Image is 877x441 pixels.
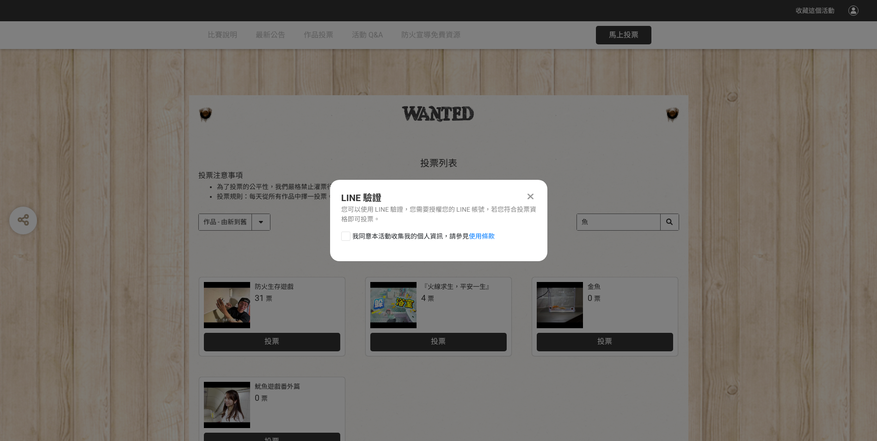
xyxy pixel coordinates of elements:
[261,395,268,402] span: 票
[597,337,612,346] span: 投票
[208,31,237,39] span: 比賽說明
[431,337,446,346] span: 投票
[594,295,601,302] span: 票
[341,191,536,205] div: LINE 驗證
[198,158,679,169] h1: 投票列表
[401,21,460,49] a: 防火宣導免費資源
[217,182,679,192] li: 為了投票的公平性，我們嚴格禁止灌票行為，所有投票者皆需經過 LINE 登入認證。
[199,277,345,356] a: 防火生存遊戲31票投票
[577,214,679,230] input: 搜尋作品
[341,205,536,224] div: 您可以使用 LINE 驗證，您需要授權您的 LINE 帳號，若您符合投票資格即可投票。
[264,337,279,346] span: 投票
[217,192,679,202] li: 投票規則：每天從所有作品中擇一投票。
[256,31,285,39] span: 最新公告
[208,21,237,49] a: 比賽說明
[266,295,272,302] span: 票
[304,31,333,39] span: 作品投票
[421,282,492,292] div: 『火線求生，平安一生』
[532,277,678,356] a: 金魚0票投票
[588,282,601,292] div: 金魚
[255,282,294,292] div: 防火生存遊戲
[304,21,333,49] a: 作品投票
[352,21,383,49] a: 活動 Q&A
[352,31,383,39] span: 活動 Q&A
[596,26,651,44] button: 馬上投票
[255,382,300,392] div: 魷魚遊戲番外篇
[428,295,434,302] span: 票
[588,293,592,303] span: 0
[469,233,495,240] a: 使用條款
[255,293,264,303] span: 31
[255,393,259,403] span: 0
[366,277,511,356] a: 『火線求生，平安一生』4票投票
[796,7,834,14] span: 收藏這個活動
[198,171,243,180] span: 投票注意事項
[401,31,460,39] span: 防火宣導免費資源
[352,232,495,241] span: 我同意本活動收集我的個人資訊，請參見
[609,31,638,39] span: 馬上投票
[421,293,426,303] span: 4
[256,21,285,49] a: 最新公告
